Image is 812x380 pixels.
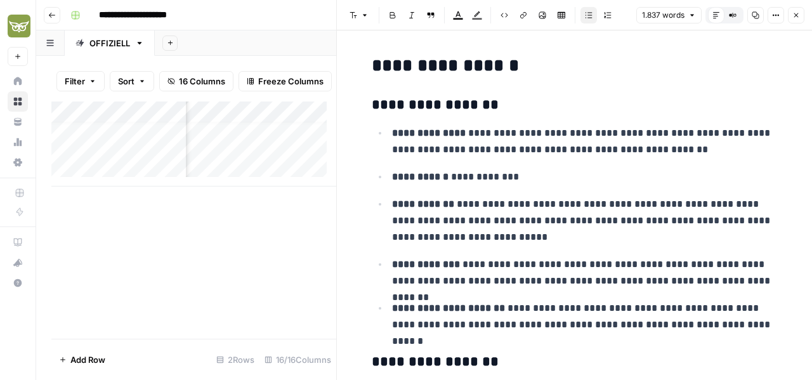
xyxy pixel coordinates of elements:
a: AirOps Academy [8,232,28,252]
a: Browse [8,91,28,112]
a: Home [8,71,28,91]
a: Settings [8,152,28,173]
div: 16/16 Columns [259,350,336,370]
button: 1.837 words [636,7,702,23]
span: Sort [118,75,134,88]
div: 2 Rows [211,350,259,370]
button: 16 Columns [159,71,233,91]
button: Sort [110,71,154,91]
a: Usage [8,132,28,152]
span: Add Row [70,353,105,366]
span: Freeze Columns [258,75,324,88]
a: OFFIZIELL [65,30,155,56]
img: Evergreen Media Logo [8,15,30,37]
button: What's new? [8,252,28,273]
button: Help + Support [8,273,28,293]
button: Freeze Columns [239,71,332,91]
span: Filter [65,75,85,88]
button: Workspace: Evergreen Media [8,10,28,42]
div: OFFIZIELL [89,37,130,49]
span: 16 Columns [179,75,225,88]
button: Filter [56,71,105,91]
a: Your Data [8,112,28,132]
div: What's new? [8,253,27,272]
span: 1.837 words [642,10,684,21]
button: Add Row [51,350,113,370]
